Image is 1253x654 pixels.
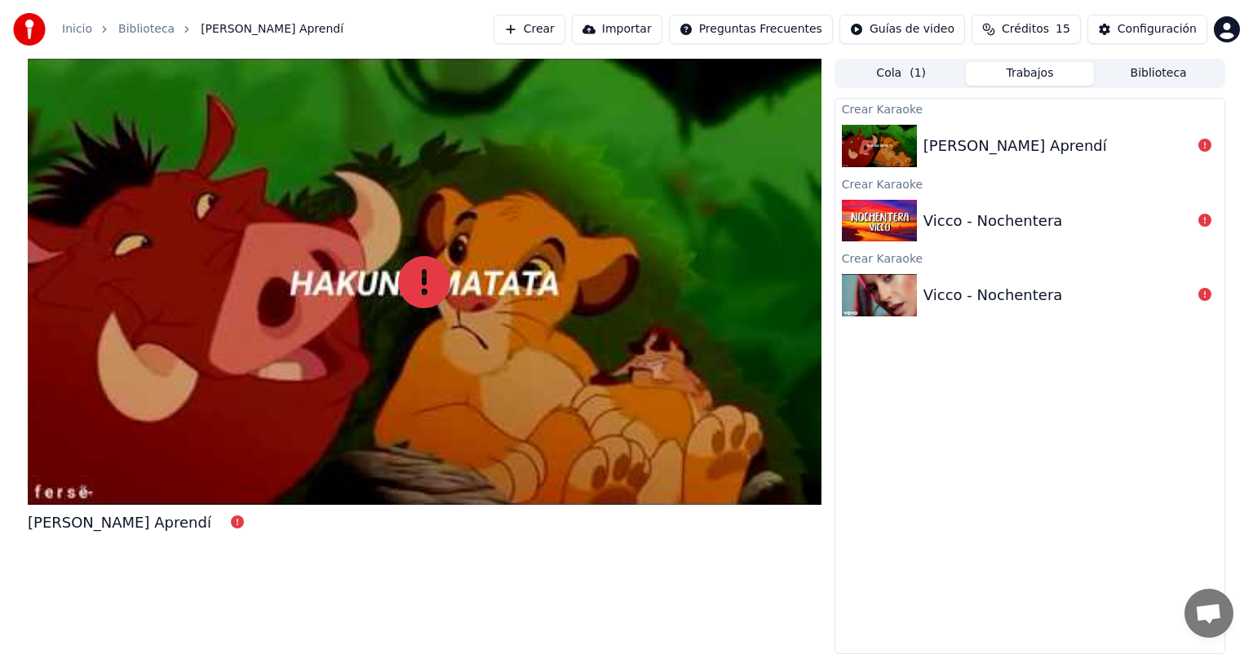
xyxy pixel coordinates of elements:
[669,15,833,44] button: Preguntas Frecuentes
[1087,15,1207,44] button: Configuración
[966,62,1095,86] button: Trabajos
[837,62,966,86] button: Cola
[28,511,211,534] div: [PERSON_NAME] Aprendí
[62,21,343,38] nav: breadcrumb
[1056,21,1070,38] span: 15
[835,99,1224,118] div: Crear Karaoke
[835,248,1224,267] div: Crear Karaoke
[972,15,1081,44] button: Créditos15
[923,135,1107,157] div: [PERSON_NAME] Aprendí
[923,284,1063,307] div: Vicco - Nochentera
[1184,589,1233,638] div: Chat abierto
[1002,21,1049,38] span: Créditos
[923,210,1063,232] div: Vicco - Nochentera
[13,13,46,46] img: youka
[118,21,175,38] a: Biblioteca
[1094,62,1223,86] button: Biblioteca
[494,15,565,44] button: Crear
[572,15,662,44] button: Importar
[835,174,1224,193] div: Crear Karaoke
[62,21,92,38] a: Inicio
[839,15,965,44] button: Guías de video
[1118,21,1197,38] div: Configuración
[201,21,343,38] span: [PERSON_NAME] Aprendí
[910,65,926,82] span: ( 1 )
